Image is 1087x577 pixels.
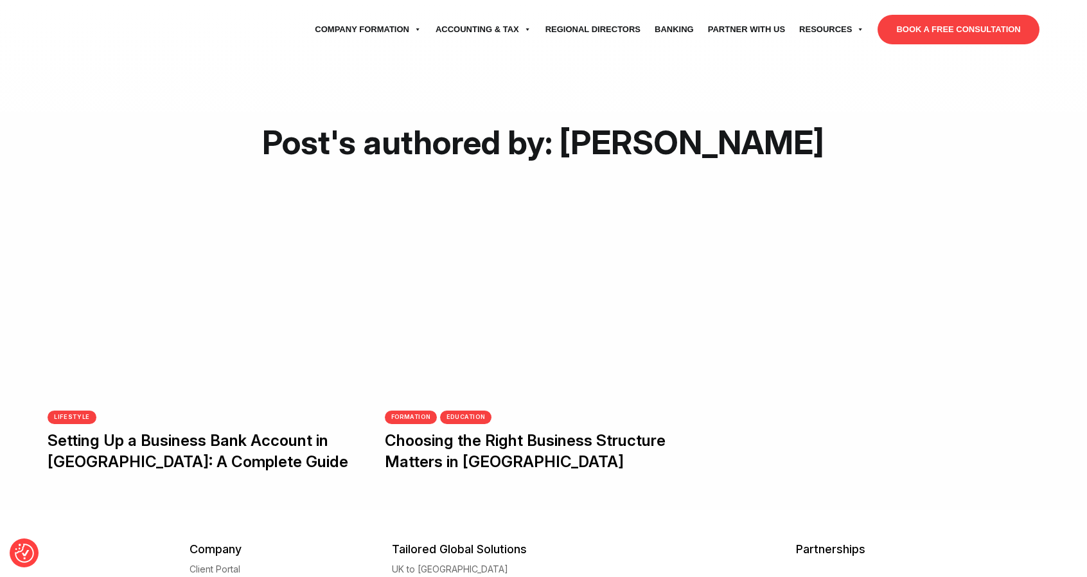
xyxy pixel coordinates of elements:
a: Client Portal [190,564,240,574]
a: Accounting & Tax [429,12,538,48]
a: Choosing the Right Business Structure Matters in [GEOGRAPHIC_DATA] [385,431,666,471]
a: Formation [385,411,437,424]
img: svg+xml;nitro-empty-id=NDI3OjExNQ==-1;base64,PHN2ZyB2aWV3Qm94PSIwIDAgNzU4IDI1MSIgd2lkdGg9Ijc1OCIg... [38,542,134,574]
h5: Tailored Global Solutions [392,542,594,556]
a: BOOK A FREE CONSULTATION [878,15,1039,44]
a: Regional Directors [538,12,648,48]
a: Education [440,411,492,424]
a: Banking [648,12,701,48]
button: Consent Preferences [15,544,34,563]
img: Raj Karwal [518,58,569,109]
a: Partner with Us [701,12,792,48]
a: Company Formation [308,12,429,48]
a: Resources [792,12,871,48]
h5: Company [190,542,392,556]
img: svg+xml;nitro-empty-id=MTUwOjExNQ==-1;base64,PHN2ZyB2aWV3Qm94PSIwIDAgNzU4IDI1MSIgd2lkdGg9Ijc1OCIg... [48,13,144,46]
h1: Post's authored by: [PERSON_NAME] [38,122,1049,163]
a: Setting Up a Business Bank Account in [GEOGRAPHIC_DATA]: A Complete Guide [48,431,348,471]
h5: Partnerships [796,542,1048,556]
img: Revisit consent button [15,544,34,563]
a: UK to [GEOGRAPHIC_DATA] [392,564,508,574]
a: Lifestyle [48,411,96,424]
